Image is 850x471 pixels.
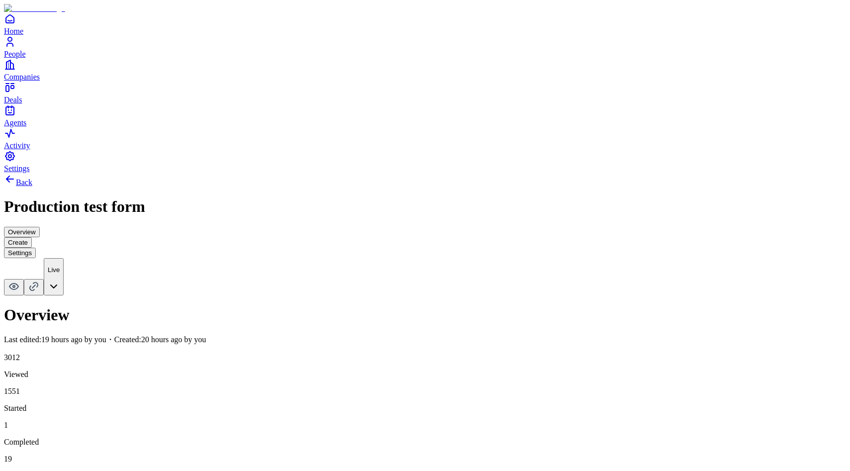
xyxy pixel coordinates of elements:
span: Home [4,27,23,35]
span: Companies [4,73,40,81]
a: People [4,36,846,58]
p: Last edited: 19 hours ago by you ・Created: 20 hours ago by you [4,335,846,345]
span: Settings [4,164,30,173]
button: Create [4,237,32,248]
p: 1551 [4,387,846,396]
a: Agents [4,104,846,127]
p: Viewed [4,370,846,379]
span: Agents [4,118,26,127]
p: Started [4,404,846,413]
span: People [4,50,26,58]
p: 1 [4,421,846,430]
a: Activity [4,127,846,150]
h1: Overview [4,306,846,324]
p: 19 [4,455,846,464]
img: Item Brain Logo [4,4,65,13]
p: Completed [4,438,846,447]
span: Deals [4,95,22,104]
p: 3012 [4,353,846,362]
span: Activity [4,141,30,150]
a: Settings [4,150,846,173]
h1: Production test form [4,197,846,216]
a: Home [4,13,846,35]
a: Companies [4,59,846,81]
button: Overview [4,227,40,237]
a: Deals [4,82,846,104]
button: Settings [4,248,36,258]
a: Back [4,178,32,187]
